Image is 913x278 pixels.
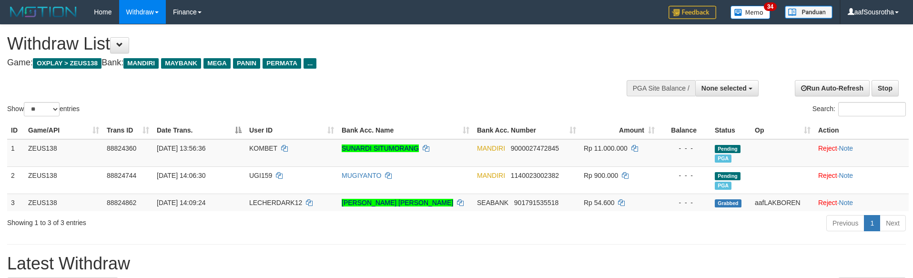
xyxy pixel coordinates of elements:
span: Grabbed [715,199,741,207]
span: MANDIRI [477,172,505,179]
a: Stop [872,80,899,96]
div: - - - [662,198,707,207]
select: Showentries [24,102,60,116]
img: MOTION_logo.png [7,5,80,19]
th: Status [711,122,751,139]
span: MANDIRI [477,144,505,152]
span: SEABANK [477,199,508,206]
span: Pending [715,172,741,180]
span: Copy 1140023002382 to clipboard [511,172,559,179]
span: Rp 11.000.000 [584,144,628,152]
th: Op: activate to sort column ascending [751,122,814,139]
span: Copy 901791535518 to clipboard [514,199,558,206]
div: PGA Site Balance / [627,80,695,96]
th: ID [7,122,24,139]
th: Bank Acc. Name: activate to sort column ascending [338,122,473,139]
td: · [814,194,909,211]
img: Button%20Memo.svg [730,6,771,19]
th: Bank Acc. Number: activate to sort column ascending [473,122,580,139]
span: [DATE] 14:06:30 [157,172,205,179]
span: None selected [701,84,747,92]
span: PANIN [233,58,260,69]
h4: Game: Bank: [7,58,599,68]
a: SUNARDI SITUMORANG [342,144,419,152]
div: - - - [662,144,707,153]
span: [DATE] 14:09:24 [157,199,205,206]
td: 2 [7,166,24,194]
span: MAYBANK [161,58,201,69]
a: Note [839,199,853,206]
span: LECHERDARK12 [249,199,302,206]
button: None selected [695,80,759,96]
th: Game/API: activate to sort column ascending [24,122,103,139]
a: MUGIYANTO [342,172,382,179]
span: Rp 900.000 [584,172,618,179]
span: 88824744 [107,172,136,179]
span: MANDIRI [123,58,159,69]
span: OXPLAY > ZEUS138 [33,58,101,69]
a: Previous [826,215,864,231]
span: ... [304,58,316,69]
td: · [814,166,909,194]
span: Marked by aafchomsokheang [715,154,731,163]
a: 1 [864,215,880,231]
th: Balance [659,122,711,139]
span: 88824360 [107,144,136,152]
label: Search: [812,102,906,116]
th: Amount: activate to sort column ascending [580,122,659,139]
span: [DATE] 13:56:36 [157,144,205,152]
span: 88824862 [107,199,136,206]
a: Reject [818,144,837,152]
a: Run Auto-Refresh [795,80,870,96]
span: MEGA [203,58,231,69]
div: Showing 1 to 3 of 3 entries [7,214,373,227]
span: Rp 54.600 [584,199,615,206]
td: · [814,139,909,167]
a: Next [880,215,906,231]
span: PERMATA [263,58,301,69]
th: Action [814,122,909,139]
a: [PERSON_NAME] [PERSON_NAME] [342,199,453,206]
a: Note [839,144,853,152]
a: Reject [818,199,837,206]
h1: Latest Withdraw [7,254,906,273]
a: Note [839,172,853,179]
a: Reject [818,172,837,179]
td: ZEUS138 [24,139,103,167]
td: ZEUS138 [24,166,103,194]
span: KOMBET [249,144,277,152]
h1: Withdraw List [7,34,599,53]
span: 34 [764,2,777,11]
th: Trans ID: activate to sort column ascending [103,122,153,139]
span: Marked by aafchomsokheang [715,182,731,190]
th: User ID: activate to sort column ascending [245,122,338,139]
div: - - - [662,171,707,180]
span: Copy 9000027472845 to clipboard [511,144,559,152]
td: ZEUS138 [24,194,103,211]
td: 3 [7,194,24,211]
span: UGI159 [249,172,272,179]
td: aafLAKBOREN [751,194,814,211]
label: Show entries [7,102,80,116]
span: Pending [715,145,741,153]
th: Date Trans.: activate to sort column descending [153,122,245,139]
img: panduan.png [785,6,832,19]
input: Search: [838,102,906,116]
td: 1 [7,139,24,167]
img: Feedback.jpg [669,6,716,19]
